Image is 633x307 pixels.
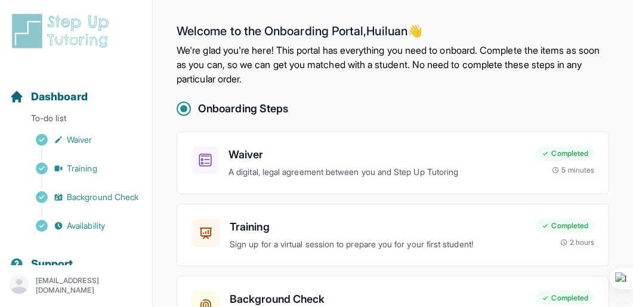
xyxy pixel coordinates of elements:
[67,134,92,146] span: Waiver
[10,189,152,205] a: Background Check
[67,162,97,174] span: Training
[31,88,88,105] span: Dashboard
[31,256,73,272] span: Support
[177,43,609,86] p: We're glad you're here! This portal has everything you need to onboard. Complete the items as soo...
[5,112,147,129] p: To-do list
[536,291,594,305] div: Completed
[536,219,594,233] div: Completed
[230,238,526,251] p: Sign up for a virtual session to prepare you for your first student!
[67,191,138,203] span: Background Check
[229,165,526,179] p: A digital, legal agreement between you and Step Up Tutoring
[5,69,147,110] button: Dashboard
[177,24,609,43] h2: Welcome to the Onboarding Portal, Huiluan 👋
[10,160,152,177] a: Training
[177,131,609,194] a: WaiverA digital, legal agreement between you and Step Up TutoringCompleted5 minutes
[230,219,526,235] h3: Training
[5,237,147,277] button: Support
[177,204,609,266] a: TrainingSign up for a virtual session to prepare you for your first student!Completed2 hours
[10,275,143,296] button: [EMAIL_ADDRESS][DOMAIN_NAME]
[36,276,143,295] p: [EMAIL_ADDRESS][DOMAIN_NAME]
[198,100,288,117] h2: Onboarding Steps
[67,220,105,232] span: Availability
[10,12,116,50] img: logo
[560,238,595,247] div: 2 hours
[10,88,88,105] a: Dashboard
[10,217,152,234] a: Availability
[552,165,594,175] div: 5 minutes
[229,146,526,163] h3: Waiver
[10,131,152,148] a: Waiver
[536,146,594,161] div: Completed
